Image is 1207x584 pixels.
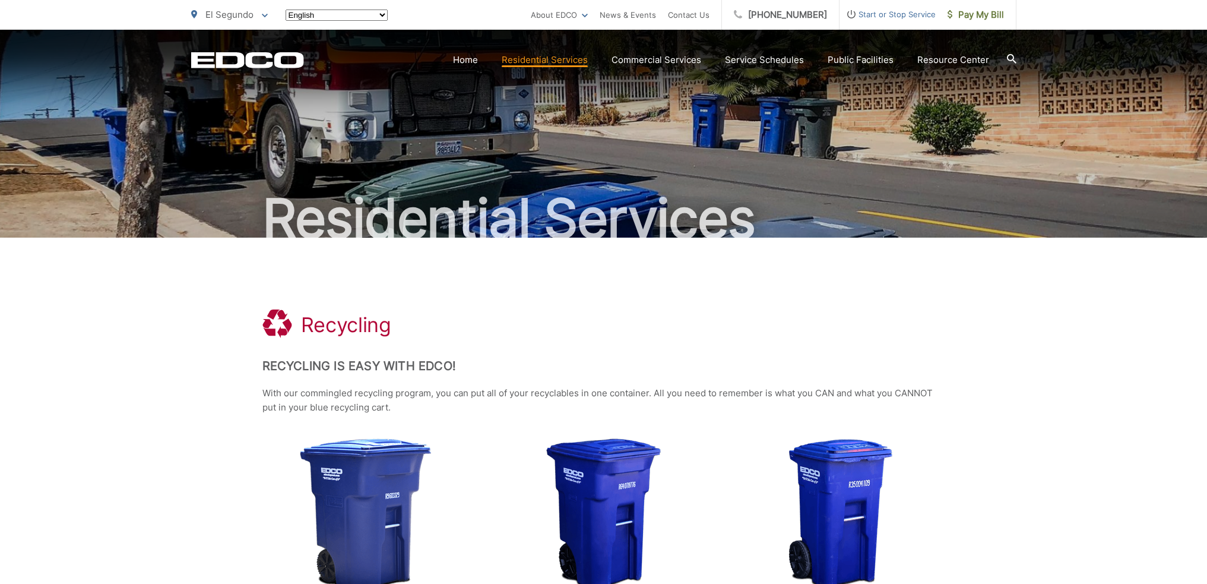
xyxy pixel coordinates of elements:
a: Resource Center [917,53,989,67]
h1: Recycling [301,313,391,337]
select: Select a language [286,10,388,21]
a: Residential Services [502,53,588,67]
a: EDCD logo. Return to the homepage. [191,52,304,68]
h2: Residential Services [191,189,1016,248]
a: Public Facilities [828,53,894,67]
a: Service Schedules [725,53,804,67]
span: El Segundo [205,9,254,20]
a: Commercial Services [612,53,701,67]
a: About EDCO [531,8,588,22]
a: Contact Us [668,8,709,22]
a: Home [453,53,478,67]
a: News & Events [600,8,656,22]
p: With our commingled recycling program, you can put all of your recyclables in one container. All ... [262,386,945,415]
span: Pay My Bill [948,8,1004,22]
h2: Recycling is Easy with EDCO! [262,359,945,373]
